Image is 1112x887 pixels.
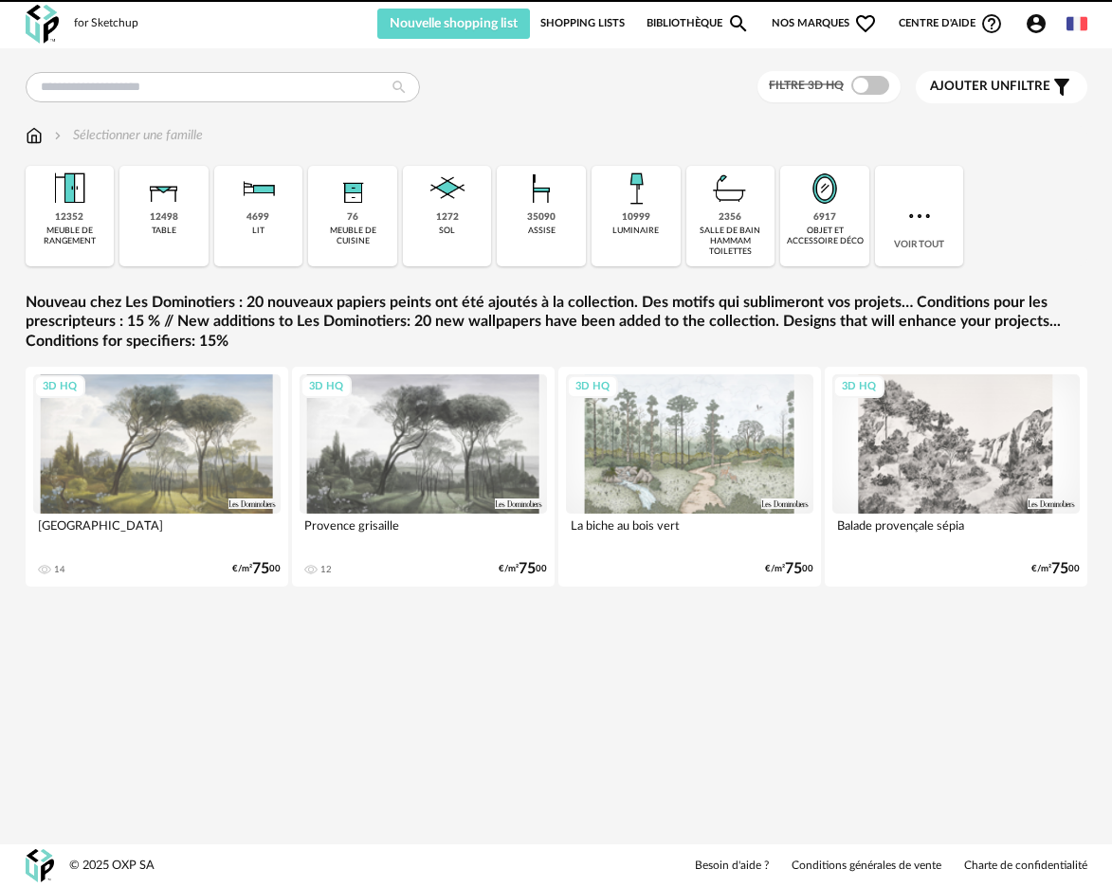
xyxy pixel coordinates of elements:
[833,375,884,399] div: 3D HQ
[964,859,1087,874] a: Charte de confidentialité
[301,375,352,399] div: 3D HQ
[899,12,1004,35] span: Centre d'aideHelp Circle Outline icon
[567,375,618,399] div: 3D HQ
[235,166,281,211] img: Literie.png
[540,9,625,39] a: Shopping Lists
[707,166,753,211] img: Salle%20de%20bain.png
[150,211,178,224] div: 12498
[499,563,547,575] div: €/m² 00
[50,126,65,145] img: svg+xml;base64,PHN2ZyB3aWR0aD0iMTYiIGhlaWdodD0iMTYiIHZpZXdCb3g9IjAgMCAxNiAxNiIgZmlsbD0ibm9uZSIgeG...
[802,166,848,211] img: Miroir.png
[31,226,109,247] div: meuble de rangement
[46,166,92,211] img: Meuble%20de%20rangement.png
[528,226,556,236] div: assise
[527,211,556,224] div: 35090
[875,166,964,266] div: Voir tout
[727,12,750,35] span: Magnify icon
[314,226,392,247] div: meuble de cuisine
[74,16,138,31] div: for Sketchup
[612,226,659,236] div: luminaire
[390,17,518,30] span: Nouvelle shopping list
[622,211,650,224] div: 10999
[792,859,941,874] a: Conditions générales de vente
[26,367,288,587] a: 3D HQ [GEOGRAPHIC_DATA] 14 €/m²7500
[832,514,1080,552] div: Balade provençale sépia
[786,226,864,247] div: objet et accessoire déco
[904,201,935,231] img: more.7b13dc1.svg
[69,858,155,874] div: © 2025 OXP SA
[252,563,269,575] span: 75
[320,564,332,575] div: 12
[854,12,877,35] span: Heart Outline icon
[692,226,770,258] div: salle de bain hammam toilettes
[54,564,65,575] div: 14
[439,226,455,236] div: sol
[26,849,54,882] img: OXP
[980,12,1003,35] span: Help Circle Outline icon
[377,9,531,39] button: Nouvelle shopping list
[613,166,659,211] img: Luminaire.png
[519,563,536,575] span: 75
[152,226,176,236] div: table
[558,367,821,587] a: 3D HQ La biche au bois vert €/m²7500
[33,514,281,552] div: [GEOGRAPHIC_DATA]
[719,211,741,224] div: 2356
[930,80,1010,93] span: Ajouter un
[769,80,844,91] span: Filtre 3D HQ
[292,367,555,587] a: 3D HQ Provence grisaille 12 €/m²7500
[695,859,769,874] a: Besoin d'aide ?
[813,211,836,224] div: 6917
[252,226,264,236] div: lit
[930,79,1050,95] span: filtre
[141,166,187,211] img: Table.png
[246,211,269,224] div: 4699
[772,9,878,39] span: Nos marques
[519,166,564,211] img: Assise.png
[765,563,813,575] div: €/m² 00
[1051,563,1068,575] span: 75
[1025,12,1056,35] span: Account Circle icon
[330,166,375,211] img: Rangement.png
[916,71,1087,103] button: Ajouter unfiltre Filter icon
[1066,13,1087,34] img: fr
[55,211,83,224] div: 12352
[436,211,459,224] div: 1272
[34,375,85,399] div: 3D HQ
[232,563,281,575] div: €/m² 00
[347,211,358,224] div: 76
[50,126,203,145] div: Sélectionner une famille
[1025,12,1048,35] span: Account Circle icon
[566,514,813,552] div: La biche au bois vert
[26,5,59,44] img: OXP
[1050,76,1073,99] span: Filter icon
[785,563,802,575] span: 75
[647,9,751,39] a: BibliothèqueMagnify icon
[300,514,547,552] div: Provence grisaille
[425,166,470,211] img: Sol.png
[1031,563,1080,575] div: €/m² 00
[26,293,1087,352] a: Nouveau chez Les Dominotiers : 20 nouveaux papiers peints ont été ajoutés à la collection. Des mo...
[825,367,1087,587] a: 3D HQ Balade provençale sépia €/m²7500
[26,126,43,145] img: svg+xml;base64,PHN2ZyB3aWR0aD0iMTYiIGhlaWdodD0iMTciIHZpZXdCb3g9IjAgMCAxNiAxNyIgZmlsbD0ibm9uZSIgeG...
